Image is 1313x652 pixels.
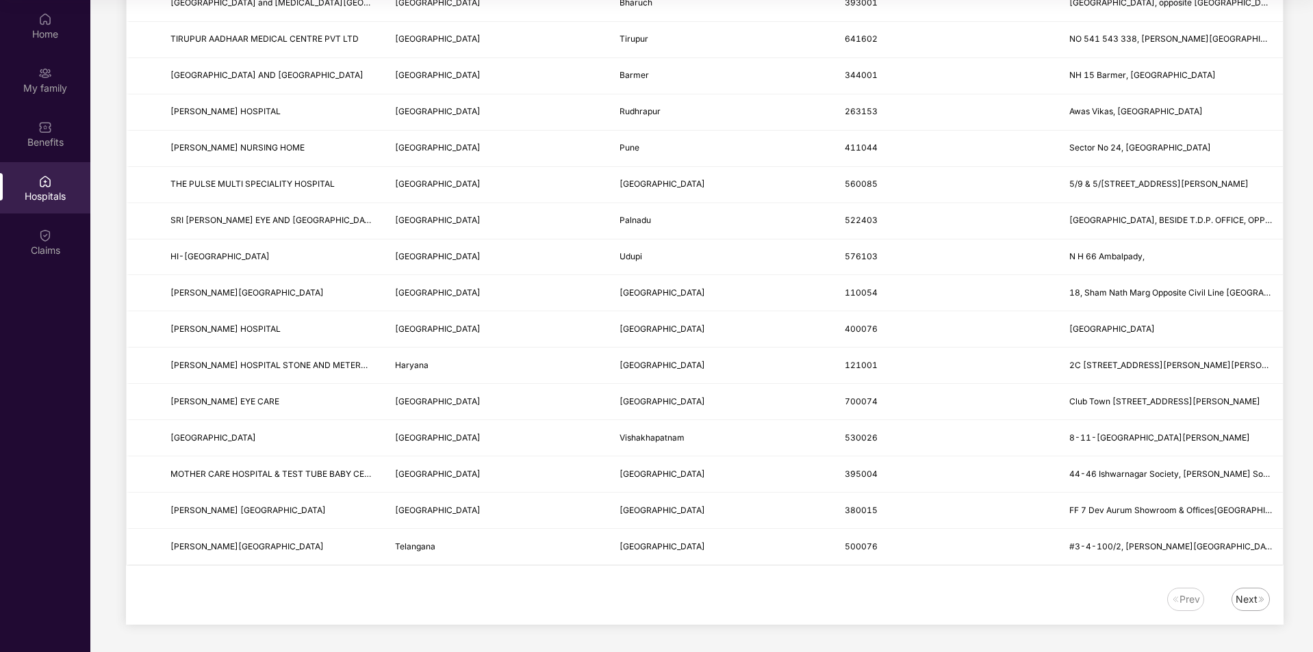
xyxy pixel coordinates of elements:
[620,70,649,80] span: Barmer
[384,275,609,311] td: Delhi
[160,167,384,203] td: THE PULSE MULTI SPECIALITY HOSPITAL
[395,70,481,80] span: [GEOGRAPHIC_DATA]
[1058,58,1283,94] td: NH 15 Barmer, Rajasthan
[845,324,878,334] span: 400076
[845,179,878,189] span: 560085
[845,215,878,225] span: 522403
[395,287,481,298] span: [GEOGRAPHIC_DATA]
[620,324,705,334] span: [GEOGRAPHIC_DATA]
[1058,348,1283,384] td: 2C 14 BP NIT 2 Block C, Baba Deep Singh Ji Shaheed Marg
[38,174,52,188] img: svg+xml;base64,PHN2ZyBpZD0iSG9zcGl0YWxzIiB4bWxucz0iaHR0cDovL3d3dy53My5vcmcvMjAwMC9zdmciIHdpZHRoPS...
[395,106,481,116] span: [GEOGRAPHIC_DATA]
[395,432,481,443] span: [GEOGRAPHIC_DATA]
[395,324,481,334] span: [GEOGRAPHIC_DATA]
[609,203,833,239] td: Palnadu
[384,131,609,167] td: Maharashtra
[160,348,384,384] td: SATYAM HOSPITAL STONE AND METERNITY CENTRE
[170,34,359,44] span: TIRUPUR AADHAAR MEDICAL CENTRE PVT LTD
[1069,251,1145,261] span: N H 66 Ambalpady,
[620,432,685,443] span: Vishakhapatnam
[609,311,833,348] td: Mumbai
[395,469,481,479] span: [GEOGRAPHIC_DATA]
[395,215,481,225] span: [GEOGRAPHIC_DATA]
[1171,595,1180,603] img: svg+xml;base64,PHN2ZyB4bWxucz0iaHR0cDovL3d3dy53My5vcmcvMjAwMC9zdmciIHdpZHRoPSIxNiIgaGVpZ2h0PSIxNi...
[384,311,609,348] td: Maharashtra
[160,493,384,529] td: Dr Agarwals Eye Hospital
[38,229,52,242] img: svg+xml;base64,PHN2ZyBpZD0iQ2xhaW0iIHhtbG5zPSJodHRwOi8vd3d3LnczLm9yZy8yMDAwL3N2ZyIgd2lkdGg9IjIwIi...
[160,131,384,167] td: GANDHI NURSING HOME
[384,94,609,131] td: Uttarakhand
[160,275,384,311] td: SANT PARMANAND HOSPITAL
[160,22,384,58] td: TIRUPUR AADHAAR MEDICAL CENTRE PVT LTD
[38,12,52,26] img: svg+xml;base64,PHN2ZyBpZD0iSG9tZSIgeG1sbnM9Imh0dHA6Ly93d3cudzMub3JnLzIwMDAvc3ZnIiB3aWR0aD0iMjAiIG...
[38,120,52,134] img: svg+xml;base64,PHN2ZyBpZD0iQmVuZWZpdHMiIHhtbG5zPSJodHRwOi8vd3d3LnczLm9yZy8yMDAwL3N2ZyIgd2lkdGg9Ij...
[1058,311,1283,348] td: Hillside Avenue, Hiranandani Gardens
[620,396,705,406] span: [GEOGRAPHIC_DATA]
[1258,595,1266,603] img: svg+xml;base64,PHN2ZyB4bWxucz0iaHR0cDovL3d3dy53My5vcmcvMjAwMC9zdmciIHdpZHRoPSIxNiIgaGVpZ2h0PSIxNi...
[38,66,52,80] img: svg+xml;base64,PHN2ZyB3aWR0aD0iMjAiIGhlaWdodD0iMjAiIHZpZXdCb3g9IjAgMCAyMCAyMCIgZmlsbD0ibm9uZSIgeG...
[845,251,878,261] span: 576103
[620,360,705,370] span: [GEOGRAPHIC_DATA]
[620,287,705,298] span: [GEOGRAPHIC_DATA]
[609,239,833,276] td: Udupi
[395,360,429,370] span: Haryana
[170,251,270,261] span: HI-[GEOGRAPHIC_DATA]
[160,94,384,131] td: JEEVANDEEP HOSPITAL
[620,106,661,116] span: Rudhrapur
[609,22,833,58] td: Tirupur
[845,505,878,515] span: 380015
[845,432,878,443] span: 530026
[160,58,384,94] td: THAR HOSPITAL AND MULITSPECIALITY HOSPITAL
[609,384,833,420] td: Kolkata
[1058,529,1283,565] td: #3-4-100/2, M V Ramarao Complex, Opp Sai Tower Mallapur Main Road
[609,167,833,203] td: Bangalore
[609,529,833,565] td: Hyderabad
[1069,360,1299,370] span: 2C [STREET_ADDRESS][PERSON_NAME][PERSON_NAME]
[845,287,878,298] span: 110054
[845,34,878,44] span: 641602
[160,529,384,565] td: AASHRITHA HOSPITAL
[170,396,279,406] span: [PERSON_NAME] EYE CARE
[1058,239,1283,276] td: N H 66 Ambalpady,
[1058,493,1283,529] td: FF 7 Dev Aurum Showroom & Offices, Anandnagar Cross Road 100Ft Rd
[170,469,386,479] span: MOTHER CARE HOSPITAL & TEST TUBE BABY CENTER
[1236,592,1258,607] div: Next
[170,287,324,298] span: [PERSON_NAME][GEOGRAPHIC_DATA]
[1069,106,1203,116] span: Awas Vikas, [GEOGRAPHIC_DATA]
[845,70,878,80] span: 344001
[845,469,878,479] span: 395004
[1058,420,1283,456] td: 8-11-8,1st Floor , Latha Hospital Building
[1069,469,1311,479] span: 44-46 Ishwarnagar Society, [PERSON_NAME] Society Ved Rd
[1058,456,1283,493] td: 44-46 Ishwarnagar Society, Opp Rajdeep Society Ved Rd
[384,203,609,239] td: Andhra Pradesh
[1058,203,1283,239] td: OLD BUS STAND CENTER, BESIDE T.D.P. OFFICE, OPPOSITE BANK OF BARODA
[384,384,609,420] td: West Bengal
[609,348,833,384] td: Faridabad
[620,215,651,225] span: Palnadu
[395,142,481,153] span: [GEOGRAPHIC_DATA]
[620,541,705,551] span: [GEOGRAPHIC_DATA]
[395,541,435,551] span: Telangana
[1069,396,1260,406] span: Club Town [STREET_ADDRESS][PERSON_NAME]
[609,94,833,131] td: Rudhrapur
[160,384,384,420] td: NARAYANA HRUDAYALAYA EYE CARE
[384,22,609,58] td: Tamil Nadu
[160,239,384,276] td: HI-TECH MEDICARE HOSPITAL & RESEARCH CENTRE
[1069,505,1299,515] span: FF 7 Dev Aurum Showroom & Offices[GEOGRAPHIC_DATA]
[384,167,609,203] td: Karnataka
[170,215,378,225] span: SRI [PERSON_NAME] EYE AND [GEOGRAPHIC_DATA]
[620,34,648,44] span: Tirupur
[1058,131,1283,167] td: Sector No 24, Nigdi
[170,70,364,80] span: [GEOGRAPHIC_DATA] AND [GEOGRAPHIC_DATA]
[384,348,609,384] td: Haryana
[845,106,878,116] span: 263153
[609,420,833,456] td: Vishakhapatnam
[620,505,705,515] span: [GEOGRAPHIC_DATA]
[609,58,833,94] td: Barmer
[395,505,481,515] span: [GEOGRAPHIC_DATA]
[1069,179,1249,189] span: 5/9 & 5/[STREET_ADDRESS][PERSON_NAME]
[620,469,705,479] span: [GEOGRAPHIC_DATA]
[384,420,609,456] td: Andhra Pradesh
[170,541,324,551] span: [PERSON_NAME][GEOGRAPHIC_DATA]
[1058,167,1283,203] td: 5/9 & 5/8/1, 20th Main Road, 50 Feet Rd, Muneshwara Block Banashankari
